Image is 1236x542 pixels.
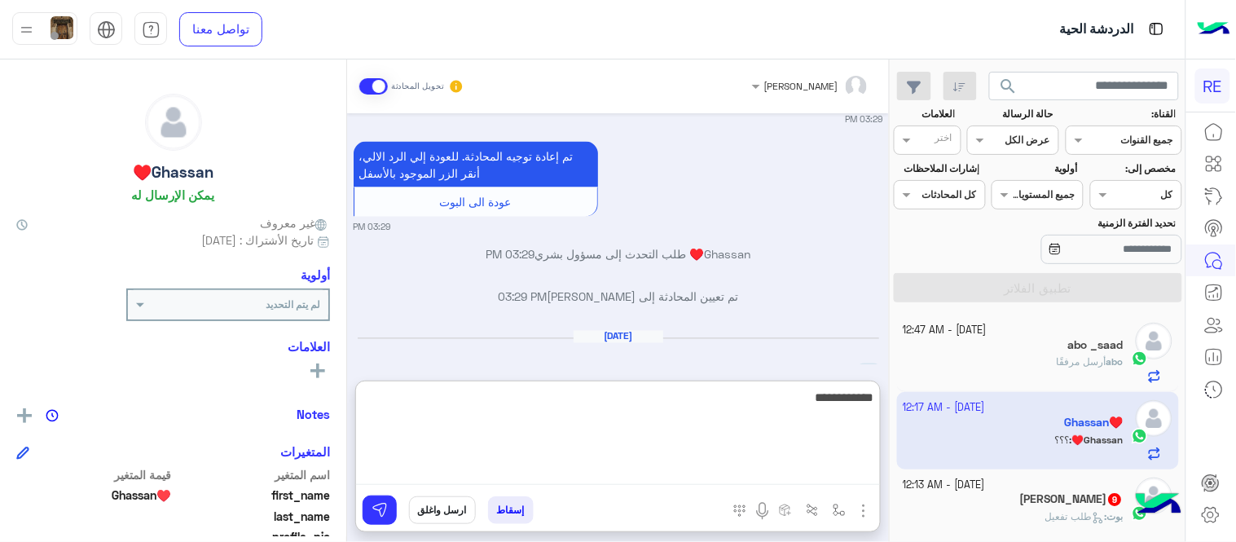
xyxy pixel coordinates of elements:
[16,487,172,504] span: Ghassan♥️
[1198,12,1230,46] img: Logo
[175,508,331,525] span: last_name
[764,80,838,92] span: [PERSON_NAME]
[894,273,1182,302] button: تطبيق الفلاتر
[175,466,331,483] span: اسم المتغير
[970,107,1053,121] label: حالة الرسالة
[806,504,819,517] img: Trigger scenario
[1092,161,1176,176] label: مخصص إلى:
[989,72,1029,107] button: search
[280,444,330,459] h6: المتغيرات
[354,142,598,187] p: 5/10/2025, 3:29 PM
[999,77,1018,96] span: search
[1130,477,1187,534] img: hulul-logo.png
[301,267,330,282] h6: أولوية
[854,501,873,521] img: send attachment
[895,161,979,176] label: إشارات الملاحظات
[486,248,534,262] span: 03:29 PM
[354,289,883,306] p: تم تعيين المحادثة إلى [PERSON_NAME]
[488,496,534,524] button: إسقاط
[1105,510,1124,522] b: :
[772,496,799,523] button: create order
[201,231,314,249] span: تاريخ الأشتراك : [DATE]
[297,407,330,421] h6: Notes
[16,466,172,483] span: قيمة المتغير
[1057,355,1106,368] span: أرسل مرفقًا
[753,501,772,521] img: send voice note
[855,364,883,392] p: 6/10/2025, 12:17 AM
[1195,68,1230,104] div: RE
[1107,510,1124,522] span: بوت
[132,187,215,202] h6: يمكن الإرسال له
[16,339,330,354] h6: العلامات
[733,505,746,518] img: make a call
[133,163,213,182] h5: Ghassan♥️
[1109,493,1122,506] span: 9
[266,298,320,311] b: لم يتم التحديد
[372,502,388,518] img: send message
[1136,323,1172,359] img: defaultAdmin.png
[1020,492,1124,506] h5: الكثيري
[799,496,826,523] button: Trigger scenario
[994,216,1177,231] label: تحديد الفترة الزمنية
[779,504,792,517] img: create order
[904,323,987,338] small: [DATE] - 12:47 AM
[391,80,445,93] small: تحويل المحادثة
[46,409,59,422] img: notes
[1106,355,1124,368] span: abo
[846,112,883,126] small: 03:29 PM
[142,20,161,39] img: tab
[498,290,547,304] span: 03:29 PM
[1068,338,1124,352] h5: abo _saad
[440,196,512,209] span: عودة الى البوت
[895,107,955,121] label: العلامات
[1045,510,1105,522] span: طلب تفعيل
[260,214,330,231] span: غير معروف
[17,408,32,423] img: add
[1132,350,1148,367] img: WhatsApp
[354,246,883,263] p: Ghassan♥️ طلب التحدث إلى مسؤول بشري
[134,12,167,46] a: tab
[175,487,331,504] span: first_name
[994,161,1078,176] label: أولوية
[51,16,73,39] img: userImage
[833,504,846,517] img: select flow
[904,478,986,493] small: [DATE] - 12:13 AM
[826,496,853,523] button: select flow
[179,12,262,46] a: تواصل معنا
[409,496,476,524] button: ارسل واغلق
[146,95,201,150] img: defaultAdmin.png
[16,20,37,40] img: profile
[97,20,116,39] img: tab
[935,130,955,149] div: اختر
[354,221,391,234] small: 03:29 PM
[1146,19,1167,39] img: tab
[574,331,663,342] h6: [DATE]
[1067,107,1176,121] label: القناة:
[1060,19,1134,41] p: الدردشة الحية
